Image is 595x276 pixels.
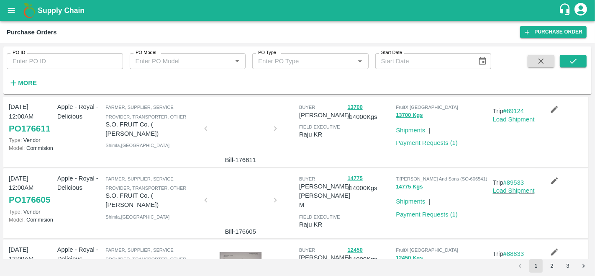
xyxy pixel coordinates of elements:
[348,174,363,183] button: 14775
[396,248,458,253] span: FruitX [GEOGRAPHIC_DATA]
[105,120,199,139] p: S.O. FRUIT Co. ( [PERSON_NAME])
[299,111,350,120] p: [PERSON_NAME]
[348,103,363,112] button: 13700
[559,3,573,18] div: customer-support
[425,122,430,135] div: |
[503,179,524,186] a: #89533
[396,139,458,146] a: Payment Requests (1)
[136,49,156,56] label: PO Model
[7,76,39,90] button: More
[493,187,535,194] a: Load Shipment
[396,127,425,134] a: Shipments
[512,259,592,273] nav: pagination navigation
[209,227,272,236] p: Bill-176605
[381,49,402,56] label: Start Date
[105,105,186,119] span: Farmer, Supplier, Service Provider, Transporter, Other
[396,198,425,205] a: Shipments
[105,143,169,148] span: Shimla , [GEOGRAPHIC_DATA]
[348,174,393,193] p: / 14000 Kgs
[299,124,340,129] span: field executive
[21,2,38,19] img: logo
[348,102,393,121] p: / 14000 Kgs
[503,108,524,114] a: #89124
[474,53,490,69] button: Choose date
[493,249,538,258] p: Trip
[232,56,243,67] button: Open
[258,49,276,56] label: PO Type
[573,2,588,19] div: account of current user
[493,178,538,187] p: Trip
[520,26,587,38] a: Purchase Order
[396,253,423,263] button: 12450 Kgs
[354,56,365,67] button: Open
[503,250,524,257] a: #88833
[9,136,54,144] p: Vendor
[299,248,315,253] span: buyer
[299,176,315,181] span: buyer
[2,1,21,20] button: open drawer
[9,216,54,224] p: Commision
[299,220,344,229] p: Raju KR
[493,106,538,116] p: Trip
[57,245,103,264] p: Apple - Royal - Delicious
[105,248,186,262] span: Farmer, Supplier, Service Provider, Transporter, Other
[348,245,393,264] p: / 14000 Kgs
[255,56,341,67] input: Enter PO Type
[396,211,458,218] a: Payment Requests (1)
[9,245,54,264] p: [DATE] 12:00AM
[209,155,272,165] p: Bill-176611
[577,259,590,273] button: Go to next page
[38,5,559,16] a: Supply Chain
[529,259,543,273] button: page 1
[561,259,574,273] button: Go to page 3
[105,176,186,191] span: Farmer, Supplier, Service Provider, Transporter, Other
[7,53,123,69] input: Enter PO ID
[105,191,199,210] p: S.O. FRUIT Co. ( [PERSON_NAME])
[57,174,103,193] p: Apple - Royal - Delicious
[18,80,37,86] strong: More
[299,191,350,210] p: [PERSON_NAME] M
[425,193,430,206] div: |
[9,209,22,215] span: Type:
[545,259,559,273] button: Go to page 2
[299,214,340,219] span: field executive
[9,192,50,207] a: PO176605
[396,182,423,192] button: 14775 Kgs
[57,102,103,121] p: Apple - Royal - Delicious
[396,111,423,120] button: 13700 Kgs
[7,27,57,38] div: Purchase Orders
[9,121,50,136] a: PO176611
[9,144,54,152] p: Commision
[38,6,85,15] b: Supply Chain
[396,105,458,110] span: FruitX [GEOGRAPHIC_DATA]
[9,145,25,151] span: Model:
[299,182,350,191] p: [PERSON_NAME]
[105,214,169,219] span: Shimla , [GEOGRAPHIC_DATA]
[299,105,315,110] span: buyer
[493,116,535,123] a: Load Shipment
[9,174,54,193] p: [DATE] 12:00AM
[299,130,344,139] p: Raju KR
[396,176,487,181] span: T.[PERSON_NAME] And Sons (SO-606541)
[493,258,535,265] a: Load Shipment
[375,53,471,69] input: Start Date
[9,102,54,121] p: [DATE] 12:00AM
[9,217,25,223] span: Model:
[13,49,25,56] label: PO ID
[9,208,54,216] p: Vendor
[299,253,350,262] p: [PERSON_NAME]
[348,245,363,255] button: 12450
[132,56,219,67] input: Enter PO Model
[9,137,22,143] span: Type:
